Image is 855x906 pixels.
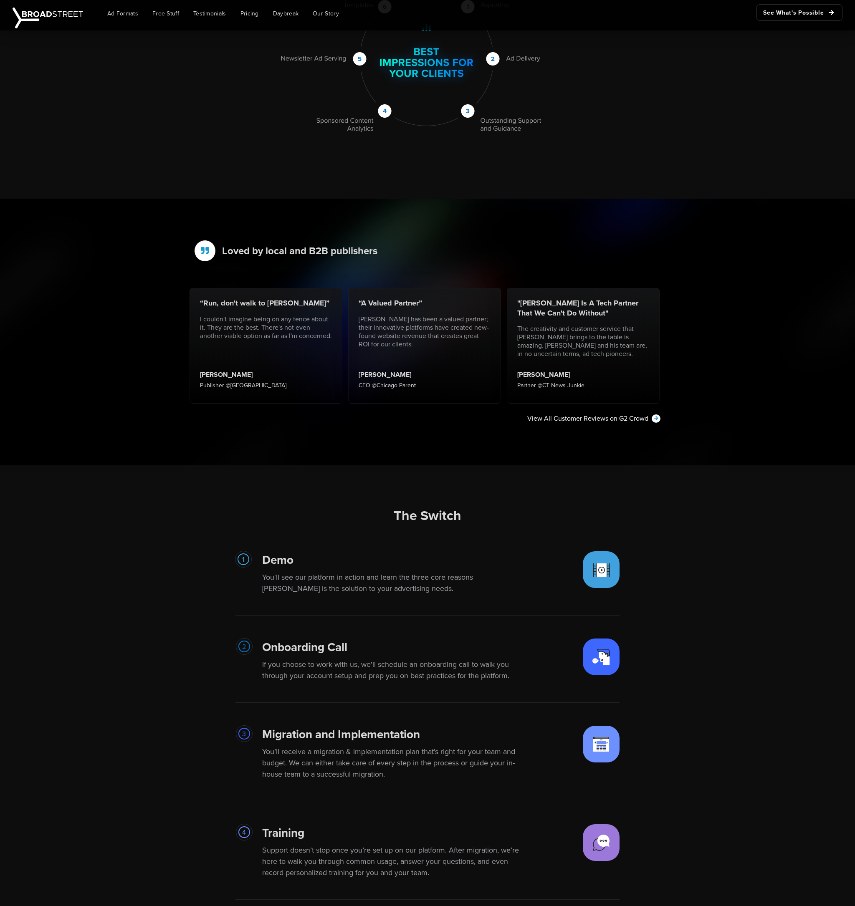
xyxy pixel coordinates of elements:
a: Our Story [306,4,345,23]
p: Support doesn’t stop once you’re set up on our platform. After migration, we’re here to walk you ... [262,845,529,878]
span: Testimonials [193,9,226,18]
span: 3 [242,729,246,739]
a: Daybreak [267,4,305,23]
h2: “Run, don't walk to [PERSON_NAME]” [200,298,332,308]
h2: “A Valued Partner” [359,298,491,308]
span: Free Stuff [152,9,179,18]
img: Broadstreet | The Ad Manager for Small Publishers [13,8,83,28]
h3: [PERSON_NAME] [517,370,584,379]
p: CEO @Chicago Parent [359,381,416,390]
h3: Migration and Implementation [262,726,529,743]
p: You’ll receive a migration & implementation plan that’s right for your team and budget. We can ei... [262,746,529,780]
h2: "[PERSON_NAME] Is A Tech Partner That We Can't Do Without" [517,298,649,318]
h2: Loved by local and B2B publishers [195,240,660,261]
span: Ad Formats [107,9,138,18]
a: Testimonials [187,4,233,23]
p: [PERSON_NAME] has been a valued partner; their innovative platforms have created new-found websit... [359,315,491,348]
p: The creativity and customer service that [PERSON_NAME] brings to the table is amazing. [PERSON_NA... [517,325,649,358]
h3: Training [262,824,529,841]
h3: Demo [262,551,529,568]
h3: [PERSON_NAME] [359,370,416,379]
h3: Onboarding Call [262,638,529,656]
p: Publisher @[GEOGRAPHIC_DATA] [200,381,286,390]
h2: The Switch [195,507,660,525]
a: Ad Formats [101,4,144,23]
a: See What's Possible [756,4,842,21]
p: I couldn't imagine being on any fence about it. They are the best. There's not even another viabl... [200,315,332,340]
p: Partner @CT News Junkie [517,381,584,390]
span: 4 [242,828,246,837]
span: 1 [242,555,244,564]
a: View All Customer Reviews on G2 Crowd [522,414,665,424]
span: 2 [242,642,246,651]
p: If you choose to work with us, we'll schedule an onboarding call to walk you through your account... [262,659,529,681]
p: You'll see our platform in action and learn the three core reasons [PERSON_NAME] is the solution ... [262,572,529,594]
h3: [PERSON_NAME] [200,370,286,379]
a: Free Stuff [146,4,185,23]
span: Our Story [313,9,339,18]
span: Pricing [240,9,259,18]
span: Daybreak [273,9,298,18]
a: Pricing [234,4,265,23]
